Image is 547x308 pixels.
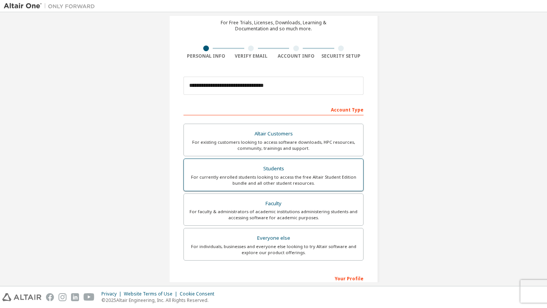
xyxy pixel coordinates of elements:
div: Altair Customers [188,129,359,139]
div: Everyone else [188,233,359,244]
div: For currently enrolled students looking to access the free Altair Student Edition bundle and all ... [188,174,359,186]
img: altair_logo.svg [2,293,41,301]
div: Personal Info [183,53,229,59]
div: Website Terms of Use [124,291,180,297]
div: Verify Email [229,53,274,59]
div: Cookie Consent [180,291,219,297]
p: © 2025 Altair Engineering, Inc. All Rights Reserved. [101,297,219,303]
img: linkedin.svg [71,293,79,301]
img: Altair One [4,2,99,10]
div: Your Profile [183,272,364,284]
div: Faculty [188,198,359,209]
img: youtube.svg [84,293,95,301]
div: For Free Trials, Licenses, Downloads, Learning & Documentation and so much more. [221,20,326,32]
div: For individuals, businesses and everyone else looking to try Altair software and explore our prod... [188,244,359,256]
img: instagram.svg [58,293,66,301]
div: Students [188,163,359,174]
div: Privacy [101,291,124,297]
img: facebook.svg [46,293,54,301]
div: For existing customers looking to access software downloads, HPC resources, community, trainings ... [188,139,359,151]
div: For faculty & administrators of academic institutions administering students and accessing softwa... [188,209,359,221]
div: Security Setup [319,53,364,59]
div: Account Type [183,103,364,115]
div: Account Info [273,53,319,59]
